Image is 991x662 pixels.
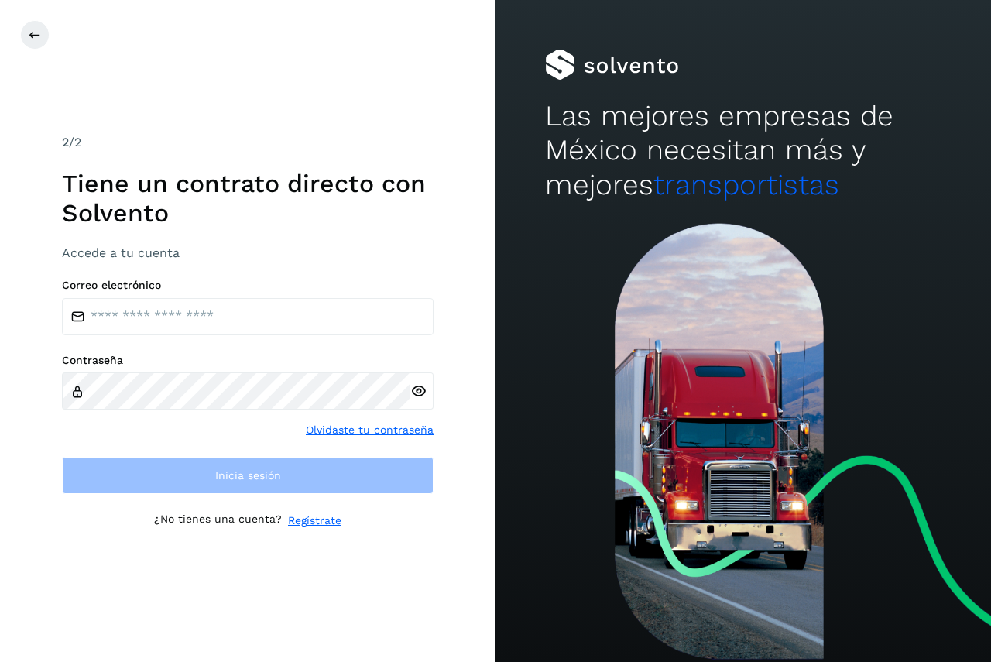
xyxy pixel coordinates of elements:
h2: Las mejores empresas de México necesitan más y mejores [545,99,941,202]
span: Inicia sesión [215,470,281,481]
a: Olvidaste tu contraseña [306,422,434,438]
span: 2 [62,135,69,149]
div: /2 [62,133,434,152]
label: Correo electrónico [62,279,434,292]
h1: Tiene un contrato directo con Solvento [62,169,434,228]
span: transportistas [653,168,839,201]
label: Contraseña [62,354,434,367]
a: Regístrate [288,513,341,529]
button: Inicia sesión [62,457,434,494]
h3: Accede a tu cuenta [62,245,434,260]
p: ¿No tienes una cuenta? [154,513,282,529]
